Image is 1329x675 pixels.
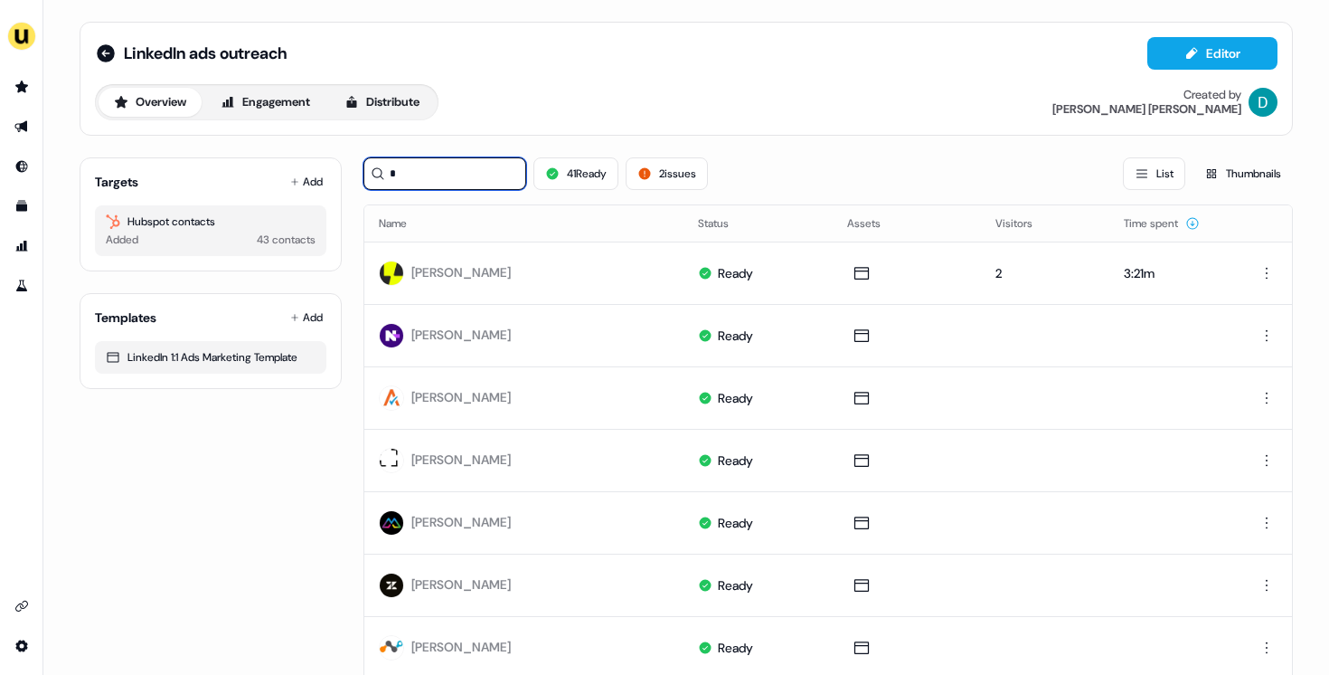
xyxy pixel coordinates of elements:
[1123,157,1185,190] button: List
[1124,264,1218,282] p: 3:21m
[7,271,36,300] a: Go to experiments
[106,213,316,231] div: Hubspot contacts
[995,207,1054,240] button: Visitors
[95,309,156,327] div: Templates
[718,576,753,594] div: Ready
[718,389,753,407] div: Ready
[106,348,316,366] div: LinkedIn 1:1 Ads Marketing Template
[1052,102,1241,117] div: [PERSON_NAME] [PERSON_NAME]
[1249,88,1277,117] img: David
[1124,207,1200,240] button: Time spent
[995,264,1094,282] p: 2
[718,264,753,282] div: Ready
[106,231,138,249] div: Added
[1183,88,1241,102] div: Created by
[287,169,326,195] button: Add
[698,207,750,240] button: Status
[718,327,753,345] div: Ready
[1147,46,1277,65] a: Editor
[718,514,753,532] div: Ready
[7,232,36,261] a: Go to attribution
[1147,37,1277,70] button: Editor
[124,43,287,64] span: LinkedIn ads outreach
[718,452,753,470] div: Ready
[626,157,708,190] button: 2issues
[379,207,429,240] button: Name
[95,173,138,191] div: Targets
[287,305,326,330] button: Add
[7,592,36,621] a: Go to integrations
[1192,157,1293,190] button: Thumbnails
[833,205,982,242] th: Assets
[7,152,36,181] a: Go to Inbound
[99,88,202,117] button: Overview
[7,192,36,221] a: Go to templates
[718,639,753,657] div: Ready
[7,112,36,141] a: Go to outbound experience
[7,72,36,101] a: Go to prospects
[329,88,435,117] button: Distribute
[205,88,325,117] button: Engagement
[533,157,618,190] button: 41Ready
[257,231,316,249] div: 43 contacts
[7,632,36,661] a: Go to integrations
